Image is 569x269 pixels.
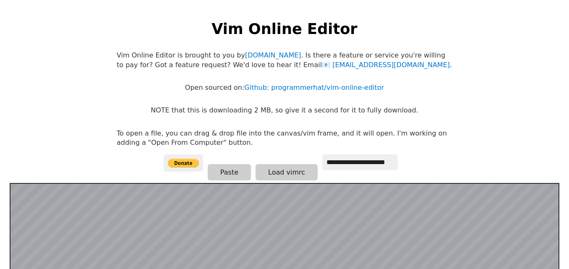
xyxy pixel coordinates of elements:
h1: Vim Online Editor [211,18,357,39]
button: Paste [208,164,251,180]
a: [DOMAIN_NAME] [245,51,301,59]
p: To open a file, you can drag & drop file into the canvas/vim frame, and it will open. I'm working... [117,129,452,148]
p: NOTE that this is downloading 2 MB, so give it a second for it to fully download. [151,106,418,115]
a: [EMAIL_ADDRESS][DOMAIN_NAME] [322,61,450,69]
p: Vim Online Editor is brought to you by . Is there a feature or service you're willing to pay for?... [117,51,452,70]
a: Github: programmerhat/vim-online-editor [244,84,384,91]
button: Load vimrc [256,164,318,180]
p: Open sourced on: [185,83,384,92]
